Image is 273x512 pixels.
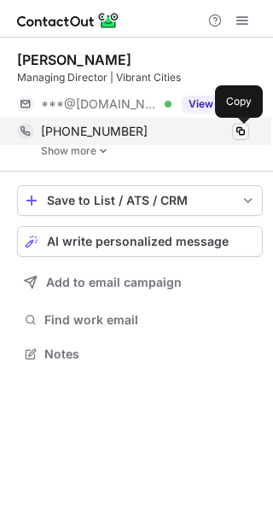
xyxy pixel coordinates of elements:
[17,342,263,366] button: Notes
[46,276,182,289] span: Add to email campaign
[41,96,159,112] span: ***@[DOMAIN_NAME]
[17,267,263,298] button: Add to email campaign
[182,96,249,113] button: Reveal Button
[17,70,263,85] div: Managing Director | Vibrant Cities
[17,185,263,216] button: save-profile-one-click
[47,235,229,248] span: AI write personalized message
[44,346,256,362] span: Notes
[17,10,119,31] img: ContactOut v5.3.10
[17,308,263,332] button: Find work email
[44,312,256,328] span: Find work email
[41,145,263,157] a: Show more
[17,51,131,68] div: [PERSON_NAME]
[41,124,148,139] span: [PHONE_NUMBER]
[98,145,108,157] img: -
[17,226,263,257] button: AI write personalized message
[47,194,233,207] div: Save to List / ATS / CRM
